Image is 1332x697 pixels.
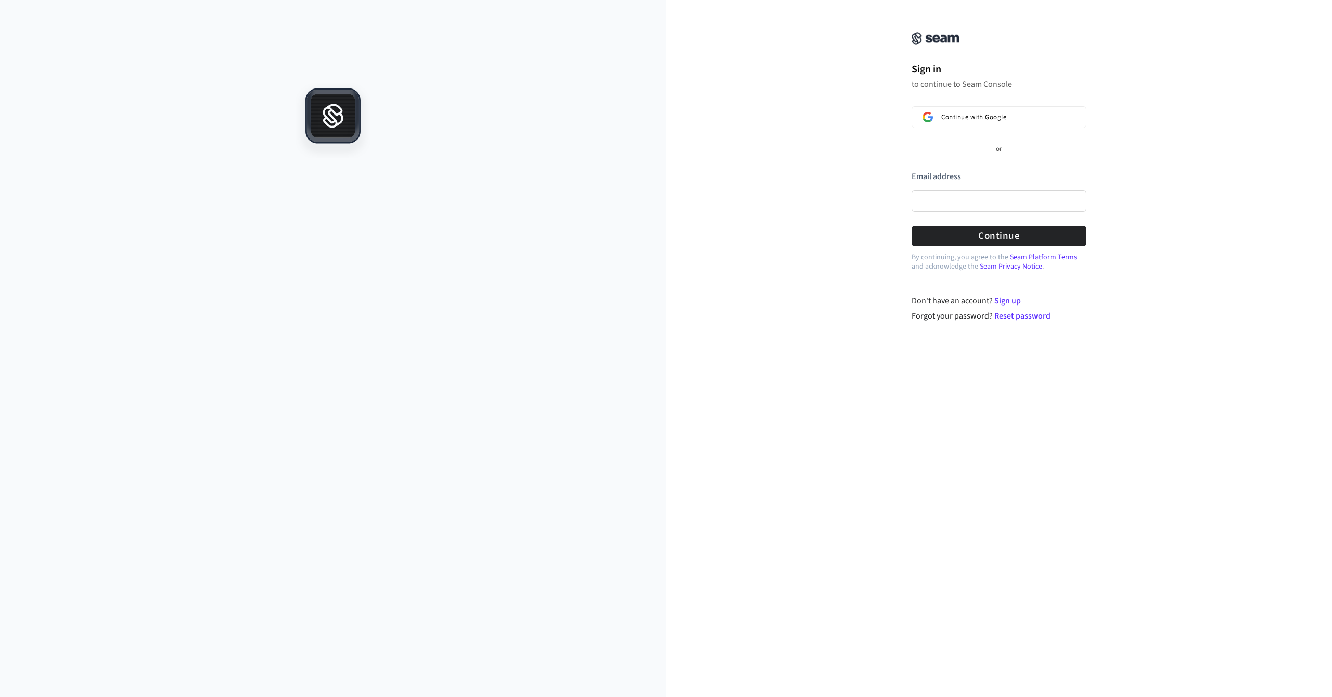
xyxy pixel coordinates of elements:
span: Continue with Google [941,113,1006,121]
p: By continuing, you agree to the and acknowledge the . [912,252,1086,271]
div: Forgot your password? [912,310,1087,322]
a: Seam Privacy Notice [980,261,1042,272]
p: or [996,145,1002,154]
div: Don't have an account? [912,295,1087,307]
img: Seam Console [912,32,959,45]
label: Email address [912,171,961,182]
a: Reset password [994,310,1051,322]
button: Continue [912,226,1086,246]
h1: Sign in [912,61,1086,77]
p: to continue to Seam Console [912,79,1086,90]
a: Sign up [994,295,1021,307]
img: Sign in with Google [923,112,933,122]
a: Seam Platform Terms [1010,252,1077,262]
button: Sign in with GoogleContinue with Google [912,106,1086,128]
